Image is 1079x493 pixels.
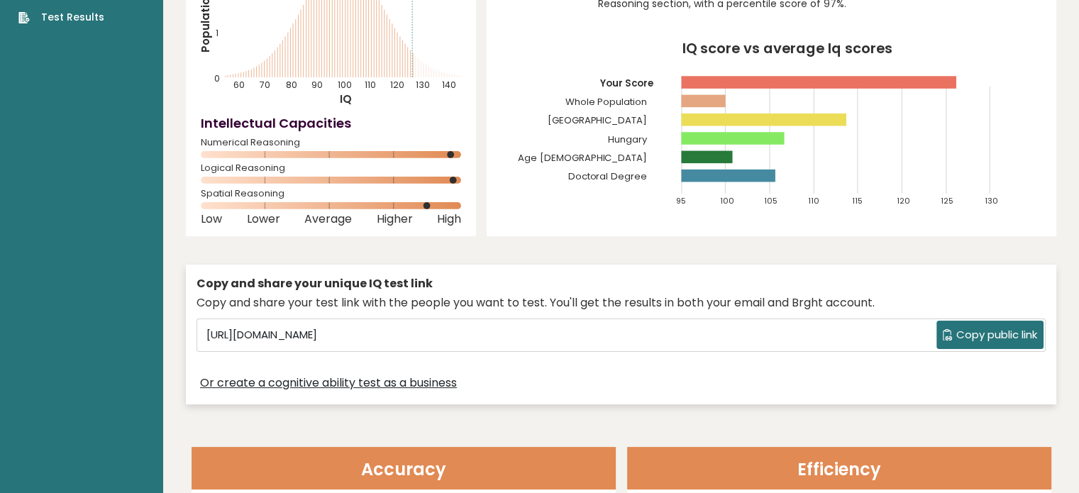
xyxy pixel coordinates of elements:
[201,216,222,222] span: Low
[518,151,648,165] tspan: Age [DEMOGRAPHIC_DATA]
[365,79,376,91] tspan: 110
[390,79,404,91] tspan: 120
[676,195,686,206] tspan: 95
[197,275,1046,292] div: Copy and share your unique IQ test link
[936,321,1044,349] button: Copy public link
[568,170,648,183] tspan: Doctoral Degree
[201,191,461,196] span: Spatial Reasoning
[682,38,893,58] tspan: IQ score vs average Iq scores
[720,195,734,206] tspan: 100
[214,72,220,84] tspan: 0
[260,79,270,91] tspan: 70
[897,195,910,206] tspan: 120
[442,79,456,91] tspan: 140
[234,79,245,91] tspan: 60
[437,216,461,222] span: High
[340,92,352,106] tspan: IQ
[956,327,1037,343] span: Copy public link
[201,165,461,171] span: Logical Reasoning
[18,10,104,25] a: Test Results
[286,79,297,91] tspan: 80
[201,140,461,145] span: Numerical Reasoning
[247,216,280,222] span: Lower
[216,27,218,39] tspan: 1
[853,195,863,206] tspan: 115
[377,216,413,222] span: Higher
[200,375,457,392] a: Or create a cognitive ability test as a business
[941,195,953,206] tspan: 125
[192,447,616,489] header: Accuracy
[416,79,430,91] tspan: 130
[985,195,999,206] tspan: 130
[338,79,352,91] tspan: 100
[765,195,778,206] tspan: 105
[565,95,648,109] tspan: Whole Population
[197,294,1046,311] div: Copy and share your test link with the people you want to test. You'll get the results in both yo...
[311,79,323,91] tspan: 90
[201,113,461,133] h4: Intellectual Capacities
[809,195,820,206] tspan: 110
[548,113,648,127] tspan: [GEOGRAPHIC_DATA]
[304,216,352,222] span: Average
[609,133,648,146] tspan: Hungary
[600,77,654,90] tspan: Your Score
[627,447,1051,489] header: Efficiency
